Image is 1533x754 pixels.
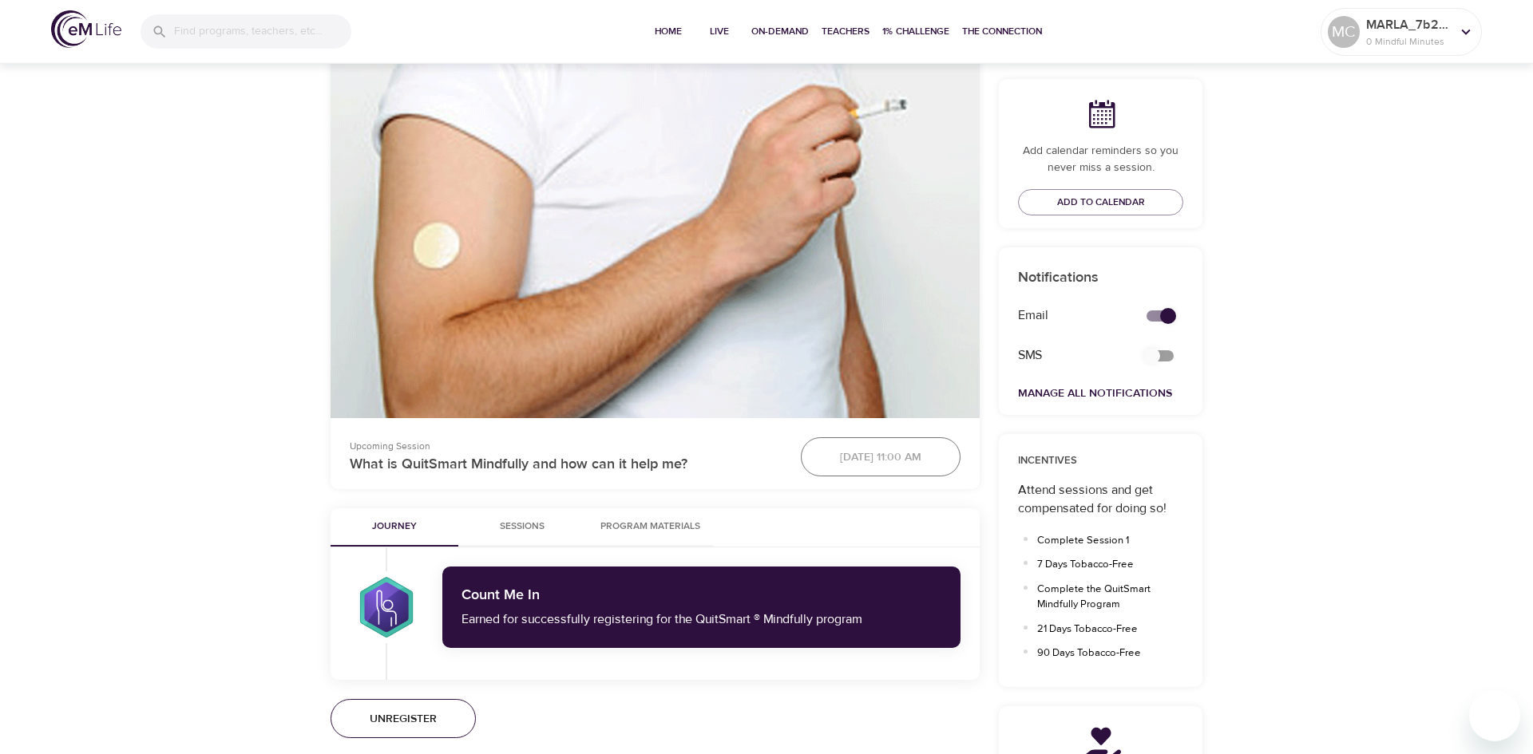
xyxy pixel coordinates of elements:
[1008,297,1127,334] div: Email
[700,23,739,40] span: Live
[461,610,941,629] div: Earned for successfully registering for the QuitSmart ® Mindfully program
[174,14,351,49] input: Find programs, teachers, etc...
[1469,690,1520,741] iframe: Button to launch messaging window
[1366,34,1451,49] p: 0 Mindful Minutes
[822,23,869,40] span: Teachers
[370,709,437,729] span: Unregister
[461,586,941,606] div: Count Me In
[1037,557,1164,573] p: 7 Days Tobacco-Free
[1018,189,1183,215] button: Add to Calendar
[1008,337,1127,374] div: SMS
[1037,533,1164,549] p: Complete Session 1
[649,23,687,40] span: Home
[882,23,949,40] span: 1% Challenge
[1018,143,1183,176] p: Add calendar reminders so you never miss a session.
[751,23,809,40] span: On-Demand
[350,439,782,453] p: Upcoming Session
[1018,453,1183,469] p: Incentives
[1366,15,1451,34] p: MARLA_7b2bac
[331,699,476,739] button: Unregister
[1018,481,1183,518] div: Attend sessions and get compensated for doing so!
[1018,266,1183,288] p: Notifications
[51,10,121,48] img: logo
[1328,16,1360,48] div: MC
[1018,386,1172,401] a: Manage All Notifications
[1037,582,1164,613] p: Complete the QuitSmart Mindfully Program
[962,23,1042,40] span: The Connection
[350,453,782,475] p: What is QuitSmart Mindfully and how can it help me?
[596,519,704,535] span: Program Materials
[468,519,576,535] span: Sessions
[340,519,449,535] span: Journey
[1037,645,1164,661] p: 90 Days Tobacco-Free
[1057,194,1145,211] span: Add to Calendar
[1037,622,1164,638] p: 21 Days Tobacco-Free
